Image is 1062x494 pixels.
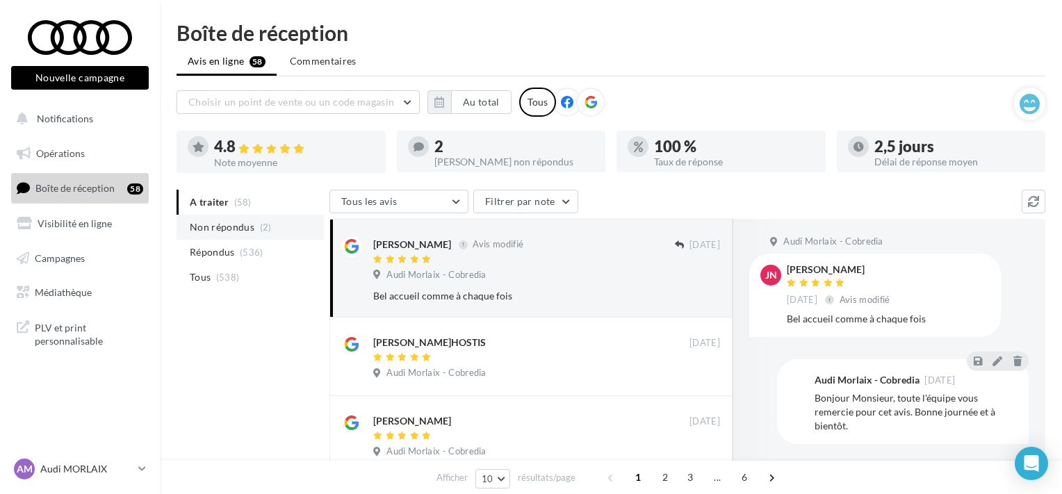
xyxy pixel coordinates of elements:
[40,462,133,476] p: Audi MORLAIX
[434,139,595,154] div: 2
[473,239,523,250] span: Avis modifié
[373,238,451,252] div: [PERSON_NAME]
[386,445,486,458] span: Audi Morlaix - Cobredia
[783,236,883,248] span: Audi Morlaix - Cobredia
[627,466,649,488] span: 1
[765,268,777,282] span: jn
[214,158,375,167] div: Note moyenne
[373,414,451,428] div: [PERSON_NAME]
[11,456,149,482] a: AM Audi MORLAIX
[874,139,1035,154] div: 2,5 jours
[840,294,890,305] span: Avis modifié
[473,190,578,213] button: Filtrer par note
[815,391,1018,433] div: Bonjour Monsieur, toute l'équipe vous remercie pour cet avis. Bonne journée et à bientôt.
[373,289,630,303] div: Bel accueil comme à chaque fois
[35,182,115,194] span: Boîte de réception
[434,157,595,167] div: [PERSON_NAME] non répondus
[17,462,33,476] span: AM
[386,367,486,379] span: Audi Morlaix - Cobredia
[689,337,720,349] span: [DATE]
[8,173,152,203] a: Boîte de réception58
[475,469,511,488] button: 10
[482,473,493,484] span: 10
[341,195,398,207] span: Tous les avis
[518,471,575,484] span: résultats/page
[815,375,920,385] div: Audi Morlaix - Cobredia
[8,209,152,238] a: Visibilité en ligne
[924,376,955,385] span: [DATE]
[8,104,146,133] button: Notifications
[190,220,254,234] span: Non répondus
[679,466,701,488] span: 3
[37,113,93,124] span: Notifications
[190,245,235,259] span: Répondus
[8,313,152,354] a: PLV et print personnalisable
[177,90,420,114] button: Choisir un point de vente ou un code magasin
[787,265,893,274] div: [PERSON_NAME]
[436,471,468,484] span: Afficher
[519,88,556,117] div: Tous
[127,183,143,195] div: 58
[451,90,512,114] button: Au total
[214,139,375,155] div: 4.8
[1015,447,1048,480] div: Open Intercom Messenger
[329,190,468,213] button: Tous les avis
[689,415,720,428] span: [DATE]
[38,217,112,229] span: Visibilité en ligne
[386,269,486,281] span: Audi Morlaix - Cobredia
[689,239,720,252] span: [DATE]
[290,54,357,68] span: Commentaires
[373,336,486,349] div: [PERSON_NAME]HOSTIS
[190,270,211,284] span: Tous
[188,96,394,108] span: Choisir un point de vente ou un code magasin
[8,278,152,307] a: Médiathèque
[654,466,676,488] span: 2
[787,312,990,326] div: Bel accueil comme à chaque fois
[35,318,143,348] span: PLV et print personnalisable
[874,157,1035,167] div: Délai de réponse moyen
[787,294,817,306] span: [DATE]
[427,90,512,114] button: Au total
[8,244,152,273] a: Campagnes
[654,139,815,154] div: 100 %
[706,466,728,488] span: ...
[654,157,815,167] div: Taux de réponse
[35,286,92,298] span: Médiathèque
[35,252,85,263] span: Campagnes
[260,222,272,233] span: (2)
[11,66,149,90] button: Nouvelle campagne
[177,22,1045,43] div: Boîte de réception
[8,139,152,168] a: Opérations
[216,272,240,283] span: (538)
[240,247,263,258] span: (536)
[733,466,755,488] span: 6
[36,147,85,159] span: Opérations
